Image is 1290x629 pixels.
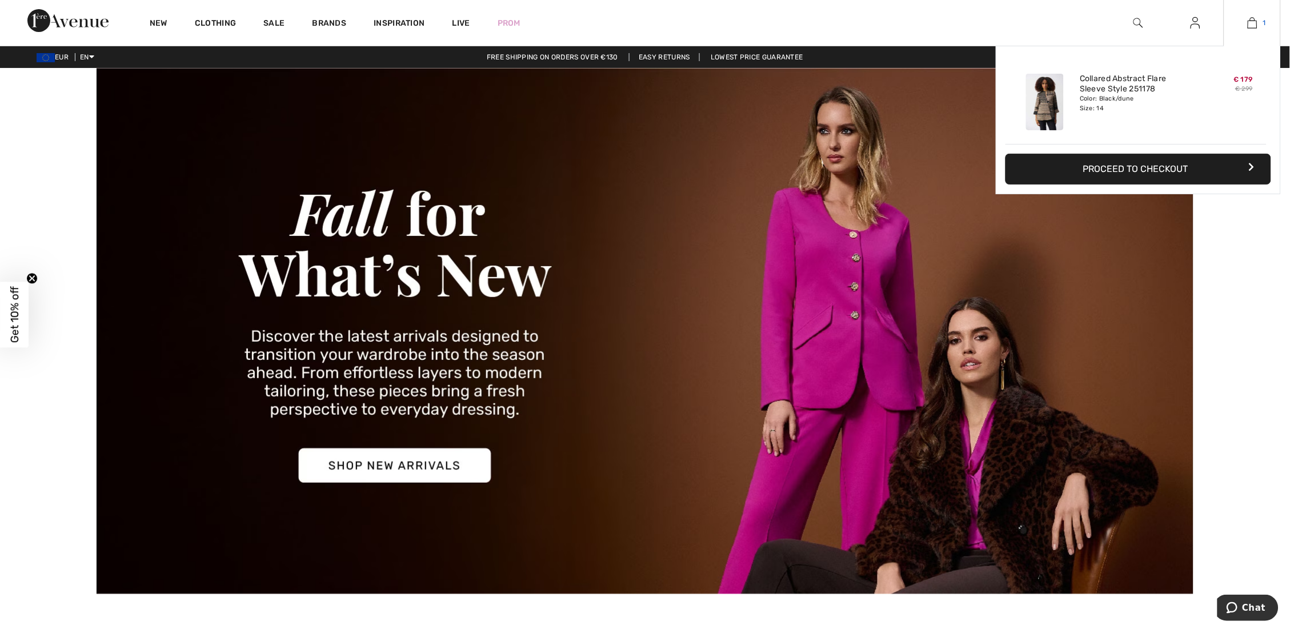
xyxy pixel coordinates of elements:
span: Inspiration [374,18,424,30]
a: Live [452,17,470,29]
img: 1ère Avenue [27,9,109,32]
div: Color: Black/dune Size: 14 [1080,94,1192,113]
span: EN [80,53,94,61]
span: 1 [1263,18,1266,28]
img: Collared Abstract Flare Sleeve Style 251178 [1026,74,1064,130]
span: € 179 [1234,75,1253,83]
img: Joseph Ribkoff New Arrivals [97,68,1194,594]
img: search the website [1133,16,1143,30]
a: Sale [263,18,285,30]
a: 1 [1224,16,1280,30]
img: My Bag [1248,16,1257,30]
a: Sign In [1181,16,1209,30]
s: € 299 [1236,85,1253,93]
span: Get 10% off [8,286,21,343]
img: Euro [37,53,55,62]
a: Easy Returns [629,53,700,61]
img: My Info [1191,16,1200,30]
button: Close teaser [26,273,38,284]
button: Proceed to Checkout [1005,154,1271,185]
a: Prom [498,17,520,29]
a: Collared Abstract Flare Sleeve Style 251178 [1080,74,1192,94]
iframe: Opens a widget where you can chat to one of our agents [1217,595,1279,623]
a: Lowest Price Guarantee [702,53,812,61]
a: Free shipping on orders over €130 [478,53,627,61]
span: EUR [37,53,73,61]
a: Brands [313,18,347,30]
a: Clothing [195,18,236,30]
a: New [150,18,167,30]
